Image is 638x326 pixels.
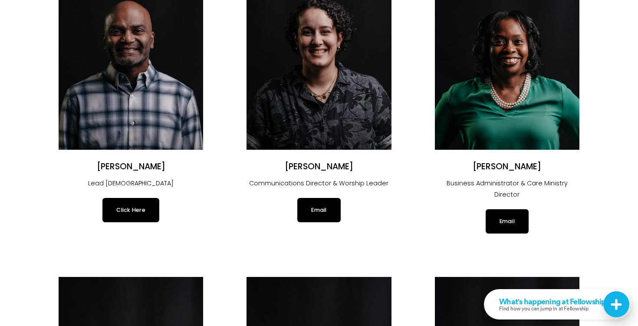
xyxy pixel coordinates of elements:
h2: [PERSON_NAME] [435,161,579,172]
p: Find how you can jump in at Fellowship [15,17,128,22]
h2: [PERSON_NAME] [59,161,203,172]
h2: [PERSON_NAME] [247,161,391,172]
p: Communications Director & Worship Leader [247,178,391,189]
a: Click Here [102,198,159,222]
p: Business Administrator & Care Ministry Director [435,178,579,201]
a: Email [297,198,340,222]
div: What's happening at Fellowship... [15,8,128,16]
p: Lead [DEMOGRAPHIC_DATA] [59,178,203,189]
a: Email [486,209,529,234]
